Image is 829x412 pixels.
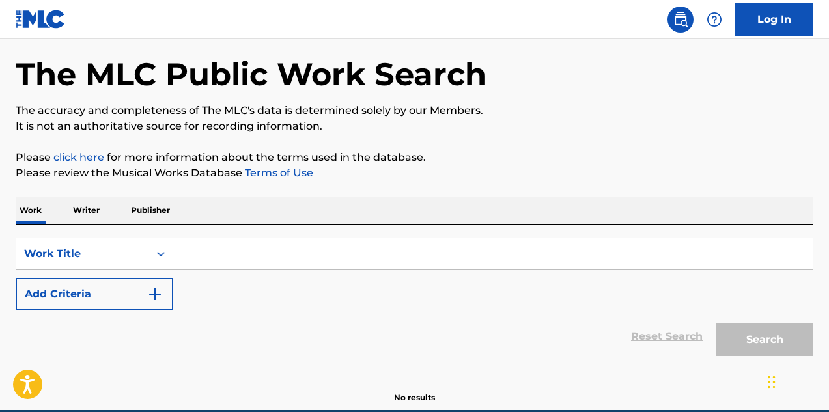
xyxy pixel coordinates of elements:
div: Help [701,7,727,33]
a: Public Search [667,7,694,33]
img: 9d2ae6d4665cec9f34b9.svg [147,286,163,302]
p: Please for more information about the terms used in the database. [16,150,813,165]
div: Work Title [24,246,141,262]
p: The accuracy and completeness of The MLC's data is determined solely by our Members. [16,103,813,118]
p: Writer [69,197,104,224]
iframe: Chat Widget [764,350,829,412]
div: Drag [768,363,776,402]
p: Publisher [127,197,174,224]
p: No results [394,376,435,404]
a: Terms of Use [242,167,313,179]
button: Add Criteria [16,278,173,310]
img: MLC Logo [16,10,66,29]
img: search [673,12,688,27]
h1: The MLC Public Work Search [16,55,486,94]
img: help [707,12,722,27]
form: Search Form [16,238,813,363]
p: Please review the Musical Works Database [16,165,813,181]
a: click here [53,151,104,163]
a: Log In [735,3,813,36]
p: It is not an authoritative source for recording information. [16,118,813,134]
p: Work [16,197,46,224]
